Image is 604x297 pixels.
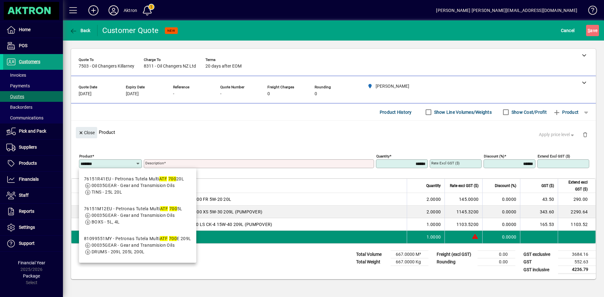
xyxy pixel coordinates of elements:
[79,201,196,230] mat-option: 76151M12EU - Petronas Tutela Multi ATF 700 5L
[450,182,478,189] span: Rate excl GST ($)
[433,251,478,258] td: Freight (excl GST)
[167,29,175,33] span: NEW
[484,154,504,158] mat-label: Discount (%)
[482,206,520,218] td: 0.0000
[3,220,63,235] a: Settings
[353,251,391,258] td: Total Volume
[3,38,63,54] a: POS
[6,105,32,110] span: Backorders
[103,5,124,16] button: Profile
[3,70,63,80] a: Invoices
[3,91,63,102] a: Quotes
[168,176,176,181] em: 700
[478,251,515,258] td: 0.00
[449,196,478,202] div: 145.0000
[478,258,515,266] td: 0.00
[391,251,428,258] td: 667.0000 M³
[220,91,221,96] span: -
[431,161,460,165] mat-label: Rate excl GST ($)
[19,177,39,182] span: Financials
[588,25,597,36] span: ave
[520,206,558,218] td: 343.60
[558,251,596,258] td: 3684.16
[92,183,175,188] span: 00035GEAR - Gear and Transmision Oils
[83,5,103,16] button: Add
[449,209,478,215] div: 1145.3200
[586,25,599,36] button: Save
[79,171,196,201] mat-option: 76151R41EU - Petronas Tutela Multi ATF 700 20L
[561,25,575,36] span: Cancel
[376,154,389,158] mat-label: Quantity
[154,209,263,215] span: Petronas Syntium 3000 XS 5W-30 209L (PUMPOVER)
[160,206,168,211] em: ATF
[6,83,30,88] span: Payments
[173,91,174,96] span: -
[391,258,428,266] td: 667.0000 Kg
[79,91,92,96] span: [DATE]
[84,235,191,242] div: 81099551MY - Petronas Tutela Multi E 209L
[562,179,588,193] span: Extend excl GST ($)
[19,193,29,198] span: Staff
[482,193,520,206] td: 0.0000
[495,182,516,189] span: Discount (%)
[433,109,492,115] label: Show Line Volumes/Weights
[92,213,175,218] span: 00035GEAR - Gear and Transmision Oils
[539,131,575,138] span: Apply price level
[79,64,134,69] span: 7503 - Oil Changers Killarney
[3,204,63,219] a: Reports
[154,221,272,228] span: Petronas Urania 3000 LS CK-4 15W-40 209L (PUMPOVER)
[144,64,196,69] span: 8311 - Oil Changers NZ Ltd
[559,25,576,36] button: Cancel
[19,241,35,246] span: Support
[70,28,91,33] span: Back
[159,176,167,181] em: ATF
[92,249,145,254] span: DRUMS - 209L 205L 200L
[71,121,596,144] div: Product
[427,234,441,240] span: 1.0000
[427,209,441,215] span: 2.0000
[536,129,578,140] button: Apply price level
[427,196,441,202] span: 2.0000
[510,109,547,115] label: Show Cost/Profit
[19,43,27,48] span: POS
[19,225,35,230] span: Settings
[449,221,478,228] div: 1103.5200
[160,236,168,241] em: ATF
[558,266,596,274] td: 4236.79
[433,258,478,266] td: Rounding
[92,190,122,195] span: TINS - 25L 20L
[19,161,37,166] span: Products
[380,107,412,117] span: Product History
[18,260,45,265] span: Financial Year
[520,258,558,266] td: GST
[63,25,98,36] app-page-header-button: Back
[482,218,520,231] td: 0.0000
[145,161,164,165] mat-label: Description
[126,91,139,96] span: [DATE]
[578,132,593,137] app-page-header-button: Delete
[6,94,24,99] span: Quotes
[102,25,159,36] div: Customer Quote
[79,230,196,260] mat-option: 81099551MY - Petronas Tutela Multi ATF 700 E 209L
[145,168,369,175] mat-error: Required
[558,193,596,206] td: 290.00
[427,221,441,228] span: 1.0000
[169,206,177,211] em: 700
[267,91,270,96] span: 0
[6,73,26,78] span: Invoices
[558,218,596,231] td: 1103.52
[584,1,596,22] a: Knowledge Base
[482,231,520,243] td: 0.0000
[538,154,570,158] mat-label: Extend excl GST ($)
[520,266,558,274] td: GST inclusive
[74,129,99,135] app-page-header-button: Close
[19,145,37,150] span: Suppliers
[315,91,317,96] span: 0
[124,5,137,15] div: Aktron
[3,102,63,113] a: Backorders
[436,5,577,15] div: [PERSON_NAME] [PERSON_NAME][EMAIL_ADDRESS][DOMAIN_NAME]
[3,124,63,139] a: Pick and Pack
[76,127,97,138] button: Close
[541,182,554,189] span: GST ($)
[3,236,63,251] a: Support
